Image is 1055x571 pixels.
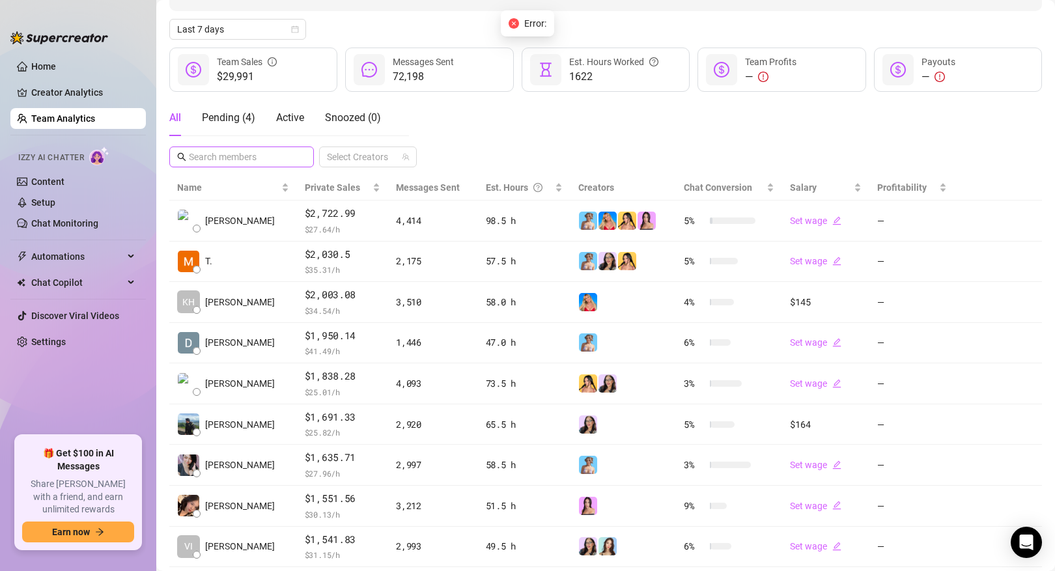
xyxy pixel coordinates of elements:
[205,376,275,391] span: [PERSON_NAME]
[579,497,597,515] img: Rynn
[186,62,201,77] span: dollar-circle
[396,335,470,350] div: 1,446
[832,379,841,388] span: edit
[877,182,927,193] span: Profitability
[869,527,955,568] td: —
[832,338,841,347] span: edit
[305,491,381,507] span: $1,551.56
[684,539,705,553] span: 6 %
[22,478,134,516] span: Share [PERSON_NAME] with a friend, and earn unlimited rewards
[396,376,470,391] div: 4,093
[486,499,563,513] div: 51.5 h
[684,182,752,193] span: Chat Conversion
[790,216,841,226] a: Set wageedit
[509,18,519,29] span: close-circle
[618,252,636,270] img: Jocelyn
[305,263,381,276] span: $ 35.31 /h
[305,426,381,439] span: $ 25.82 /h
[17,278,25,287] img: Chat Copilot
[305,287,381,303] span: $2,003.08
[396,417,470,432] div: 2,920
[178,373,199,395] img: Chris
[598,537,617,555] img: Amelia
[745,57,796,67] span: Team Profits
[486,417,563,432] div: 65.5 h
[393,69,454,85] span: 72,198
[52,527,90,537] span: Earn now
[182,295,195,309] span: KH
[10,31,108,44] img: logo-BBDzfeDw.svg
[205,295,275,309] span: [PERSON_NAME]
[486,376,563,391] div: 73.5 h
[598,374,617,393] img: Sami
[177,152,186,161] span: search
[396,458,470,472] div: 2,997
[305,223,381,236] span: $ 27.64 /h
[325,111,381,124] span: Snoozed ( 0 )
[276,111,304,124] span: Active
[745,69,796,85] div: —
[31,176,64,187] a: Content
[486,335,563,350] div: 47.0 h
[305,450,381,466] span: $1,635.71
[684,376,705,391] span: 3 %
[832,257,841,266] span: edit
[790,541,841,551] a: Set wageedit
[790,501,841,511] a: Set wageedit
[790,378,841,389] a: Set wageedit
[217,55,277,69] div: Team Sales
[579,293,597,311] img: Ashley
[790,460,841,470] a: Set wageedit
[205,458,275,472] span: [PERSON_NAME]
[31,272,124,293] span: Chat Copilot
[684,499,705,513] span: 9 %
[205,417,275,432] span: [PERSON_NAME]
[305,532,381,548] span: $1,541.83
[205,539,275,553] span: [PERSON_NAME]
[570,175,676,201] th: Creators
[169,110,181,126] div: All
[486,180,553,195] div: Est. Hours
[305,385,381,398] span: $ 25.01 /h
[305,344,381,357] span: $ 41.49 /h
[305,304,381,317] span: $ 34.54 /h
[205,214,275,228] span: [PERSON_NAME]
[684,254,705,268] span: 5 %
[178,332,199,354] img: Dale Jacolba
[18,152,84,164] span: Izzy AI Chatter
[396,182,460,193] span: Messages Sent
[790,295,862,309] div: $145
[202,110,255,126] div: Pending ( 4 )
[890,62,906,77] span: dollar-circle
[684,458,705,472] span: 3 %
[189,150,296,164] input: Search members
[396,214,470,228] div: 4,414
[31,311,119,321] a: Discover Viral Videos
[205,335,275,350] span: [PERSON_NAME]
[486,214,563,228] div: 98.5 h
[178,454,199,476] img: Shahani Villare…
[305,206,381,221] span: $2,722.99
[305,410,381,425] span: $1,691.33
[714,62,729,77] span: dollar-circle
[790,256,841,266] a: Set wageedit
[305,328,381,344] span: $1,950.14
[649,55,658,69] span: question-circle
[869,323,955,364] td: —
[832,542,841,551] span: edit
[169,175,297,201] th: Name
[89,146,109,165] img: AI Chatter
[291,25,299,33] span: calendar
[921,57,955,67] span: Payouts
[305,508,381,521] span: $ 30.13 /h
[1011,527,1042,558] div: Open Intercom Messenger
[579,456,597,474] img: Vanessa
[268,55,277,69] span: info-circle
[22,522,134,542] button: Earn nowarrow-right
[533,180,542,195] span: question-circle
[205,499,275,513] span: [PERSON_NAME]
[361,62,377,77] span: message
[393,57,454,67] span: Messages Sent
[396,499,470,513] div: 3,212
[579,252,597,270] img: Vanessa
